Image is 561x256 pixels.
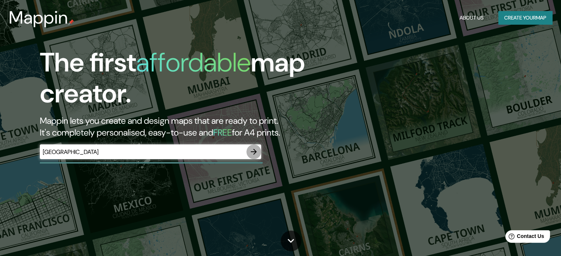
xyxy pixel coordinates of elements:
iframe: Help widget launcher [495,227,553,248]
h2: Mappin lets you create and design maps that are ready to print. It's completely personalised, eas... [40,115,321,138]
h1: The first map creator. [40,47,321,115]
button: Create yourmap [498,11,552,25]
img: mappin-pin [68,19,74,25]
h5: FREE [213,127,232,138]
input: Choose your favourite place [40,148,246,156]
h1: affordable [136,45,251,80]
h3: Mappin [9,7,68,28]
button: About Us [457,11,486,25]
